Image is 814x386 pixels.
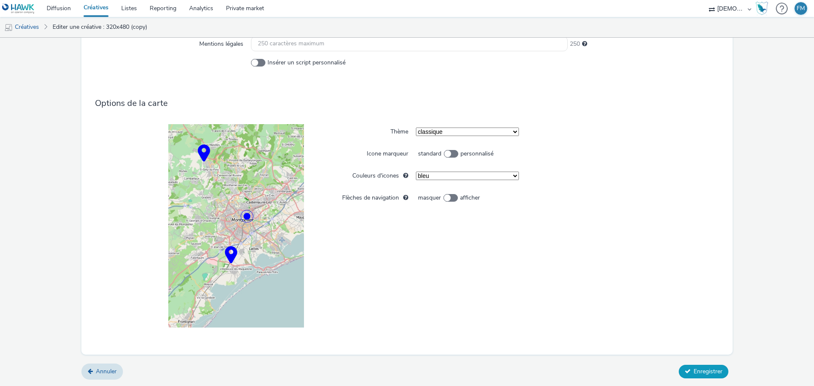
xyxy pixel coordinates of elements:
[570,40,580,48] span: 250
[81,364,123,380] a: Annuler
[399,172,408,180] div: Couleurs de l'icone de position et des marqueurs par défaut
[2,3,35,14] img: undefined Logo
[349,168,412,180] label: Couleurs d'icones
[268,58,346,67] span: Insérer un script personnalisé
[251,36,568,51] input: 250 caractères maximum
[694,367,722,375] span: Enregistrer
[363,146,412,158] label: Icone marqueur
[196,36,247,48] label: Mentions légales
[339,190,412,202] label: Flèches de navigation
[48,17,151,37] a: Editer une créative : 320x480 (copy)
[460,194,480,202] span: afficher
[679,365,728,378] button: Enregistrer
[96,367,117,375] span: Annuler
[399,194,408,202] div: Indicateurs cliquables des locations hors map
[387,124,412,136] label: Thème
[95,97,726,109] h3: Options de la carte
[418,194,441,202] span: masquer
[797,2,805,15] div: FM
[755,2,768,15] img: Hawk Academy
[4,23,13,32] img: mobile
[582,40,587,48] div: 250 caractères maximum
[418,150,441,158] span: standard
[460,150,493,158] span: personnalisé
[755,2,772,15] a: Hawk Academy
